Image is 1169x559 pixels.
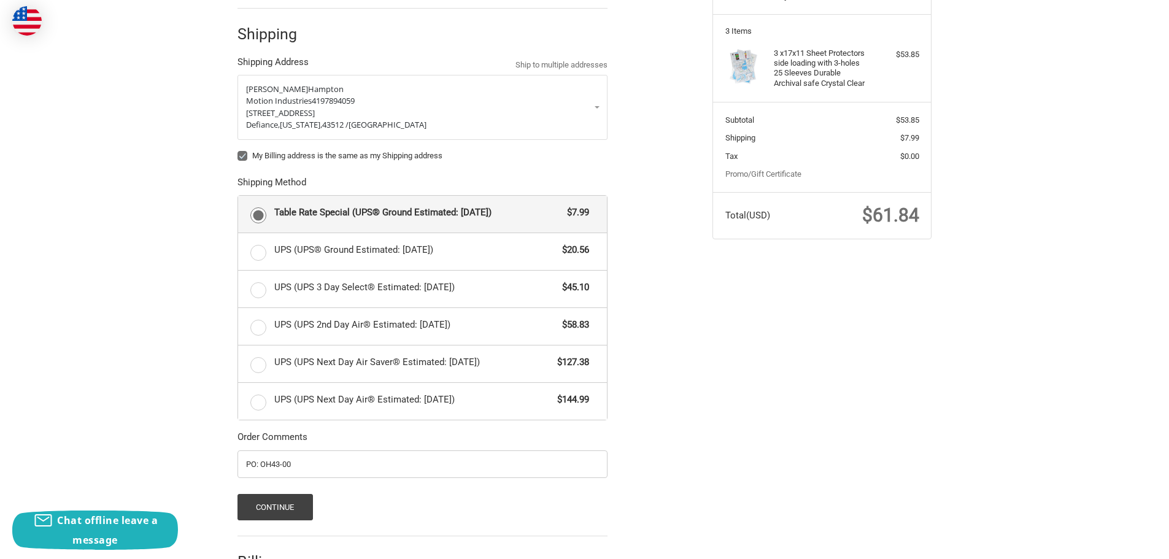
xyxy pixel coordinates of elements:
[274,318,557,332] span: UPS (UPS 2nd Day Air® Estimated: [DATE])
[725,152,738,161] span: Tax
[515,59,608,71] a: Ship to multiple addresses
[237,75,608,140] a: Enter or select a different address
[774,48,868,88] h4: 3 x 17x11 Sheet Protectors side loading with 3-holes 25 Sleeves Durable Archival safe Crystal Clear
[308,83,344,94] span: Hampton
[551,393,589,407] span: $144.99
[246,95,312,106] span: Motion Industries
[246,107,315,118] span: [STREET_ADDRESS]
[556,318,589,332] span: $58.83
[57,514,158,547] span: Chat offline leave a message
[871,48,919,61] div: $53.85
[237,151,608,161] label: My Billing address is the same as my Shipping address
[237,55,309,75] legend: Shipping Address
[556,243,589,257] span: $20.56
[349,119,426,130] span: [GEOGRAPHIC_DATA]
[237,430,307,450] legend: Order Comments
[274,280,557,295] span: UPS (UPS 3 Day Select® Estimated: [DATE])
[274,355,552,369] span: UPS (UPS Next Day Air Saver® Estimated: [DATE])
[280,119,322,130] span: [US_STATE],
[900,152,919,161] span: $0.00
[12,511,178,550] button: Chat offline leave a message
[556,280,589,295] span: $45.10
[862,204,919,226] span: $61.84
[725,26,919,36] h3: 3 Items
[322,119,349,130] span: 43512 /
[274,243,557,257] span: UPS (UPS® Ground Estimated: [DATE])
[237,175,306,195] legend: Shipping Method
[900,133,919,142] span: $7.99
[237,25,309,44] h2: Shipping
[725,210,770,221] span: Total (USD)
[551,355,589,369] span: $127.38
[896,115,919,125] span: $53.85
[725,133,755,142] span: Shipping
[246,119,280,130] span: Defiance,
[12,6,42,36] img: duty and tax information for United States
[312,95,355,106] span: 4197894059
[725,115,754,125] span: Subtotal
[274,206,561,220] span: Table Rate Special (UPS® Ground Estimated: [DATE])
[561,206,589,220] span: $7.99
[274,393,552,407] span: UPS (UPS Next Day Air® Estimated: [DATE])
[725,169,801,179] a: Promo/Gift Certificate
[237,494,313,520] button: Continue
[246,83,308,94] span: [PERSON_NAME]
